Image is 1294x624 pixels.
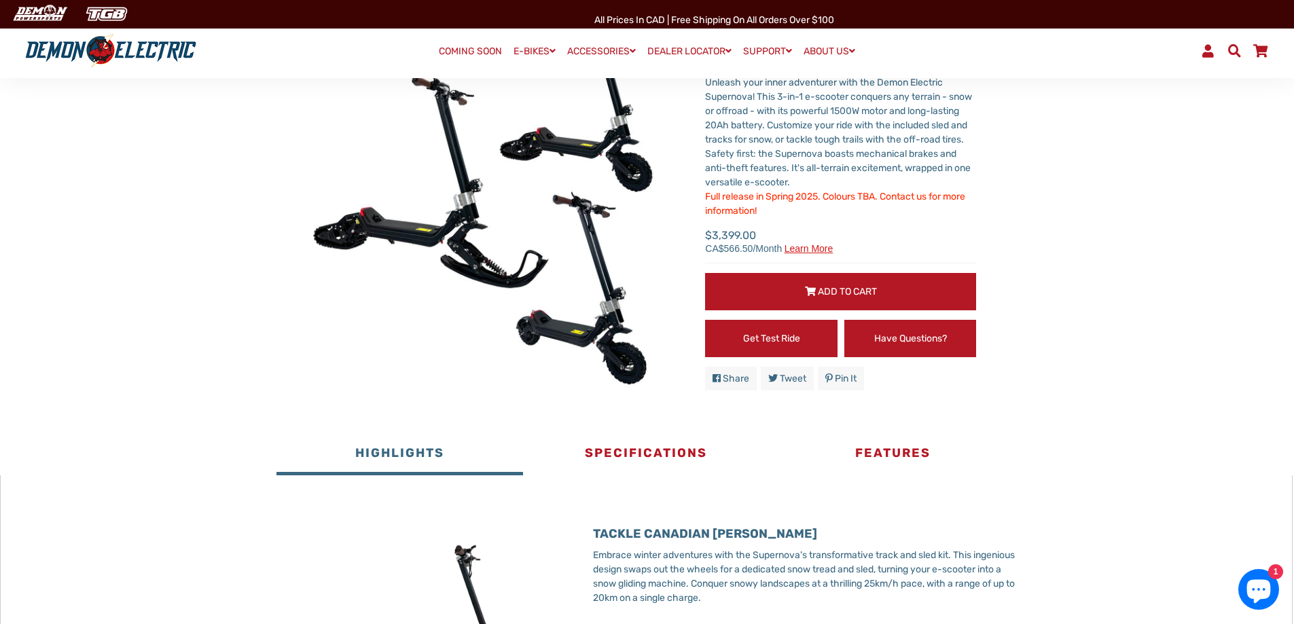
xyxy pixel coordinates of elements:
a: DEALER LOCATOR [643,41,736,61]
a: E-BIKES [509,41,560,61]
button: Add to Cart [705,273,976,310]
span: All Prices in CAD | Free shipping on all orders over $100 [594,14,834,26]
span: Add to Cart [818,286,877,297]
a: Get Test Ride [705,320,838,357]
button: Highlights [276,435,523,475]
span: Share [723,373,749,384]
p: Embrace winter adventures with the Supernova's transformative track and sled kit. This ingenious ... [593,548,1017,605]
button: Features [770,435,1016,475]
span: $3,399.00 [705,227,833,253]
span: Full release in Spring 2025. Colours TBA. Contact us for more information! [705,191,965,217]
img: Demon Electric logo [20,33,201,69]
span: Unleash your inner adventurer with the Demon Electric Supernova! This 3-in-1 e-scooter conquers a... [705,77,972,188]
button: Specifications [523,435,770,475]
img: TGB Canada [79,3,134,25]
a: Have Questions? [844,320,977,357]
span: Tweet [780,373,806,384]
a: ABOUT US [799,41,860,61]
inbox-online-store-chat: Shopify online store chat [1234,569,1283,613]
a: ACCESSORIES [562,41,641,61]
h3: TACKLE CANADIAN [PERSON_NAME] [593,527,1017,542]
a: SUPPORT [738,41,797,61]
a: COMING SOON [434,42,507,61]
img: Demon Electric [7,3,72,25]
span: Pin it [835,373,857,384]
